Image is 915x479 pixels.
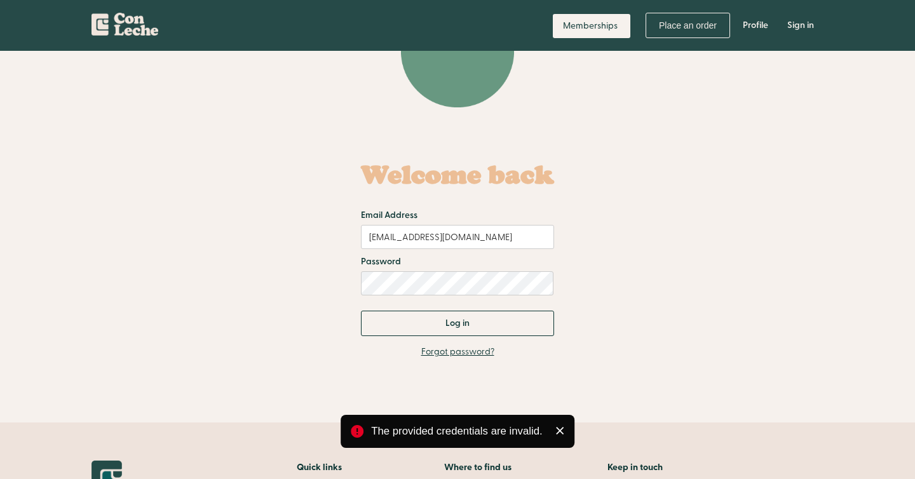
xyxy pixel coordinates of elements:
label: Email Address [361,209,417,222]
form: Email Form [361,148,554,336]
h5: Where to find us [444,461,512,474]
input: Log in [361,311,554,336]
a: home [91,6,158,41]
h2: Quick links [297,461,369,474]
a: Memberships [553,14,630,38]
h5: Keep in touch [607,461,663,474]
a: Place an order [646,13,730,38]
label: Password [361,255,401,268]
h1: Welcome back [361,161,554,189]
a: Sign in [778,6,823,44]
a: Profile [733,6,778,44]
div: The provided credentials are invalid. [371,422,543,440]
input: Email [361,225,554,249]
a: Forgot password? [421,346,494,358]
